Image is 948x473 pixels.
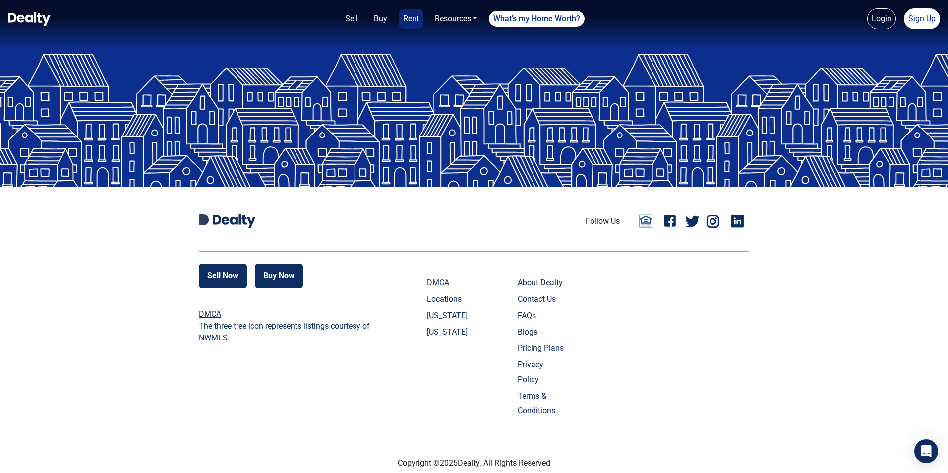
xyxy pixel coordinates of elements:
a: Instagram [705,211,724,231]
a: Locations [427,292,476,307]
a: Sign Up [904,8,940,29]
a: Facebook [660,211,680,231]
p: Copyright © 2025 Dealty. All Rights Reserved [199,457,749,469]
a: What's my Home Worth? [489,11,585,27]
img: Dealty [213,214,255,228]
a: Rent [399,9,423,29]
img: Dealty D [199,214,209,225]
a: Terms & Conditions [518,389,567,418]
a: Blogs [518,325,567,339]
a: Login [867,8,896,29]
button: Sell Now [199,264,247,288]
a: Linkedin [729,211,749,231]
a: DMCA [427,275,476,290]
img: Dealty - Buy, Sell & Rent Homes [8,12,51,26]
a: Twitter [685,211,700,231]
a: DMCA [199,309,221,319]
a: [US_STATE] [427,325,476,339]
a: FAQs [518,308,567,323]
a: [US_STATE] [427,308,476,323]
a: Pricing Plans [518,341,567,356]
a: Privacy Policy [518,357,567,387]
a: Resources [431,9,481,29]
a: Email [636,214,655,229]
button: Buy Now [255,264,303,288]
a: Contact Us [518,292,567,307]
p: The three tree icon represents listings courtesy of NWMLS. [199,320,375,344]
a: Buy [370,9,391,29]
li: Follow Us [586,215,620,227]
a: About Dealty [518,275,567,290]
div: Open Intercom Messenger [914,439,938,463]
a: Sell [341,9,362,29]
